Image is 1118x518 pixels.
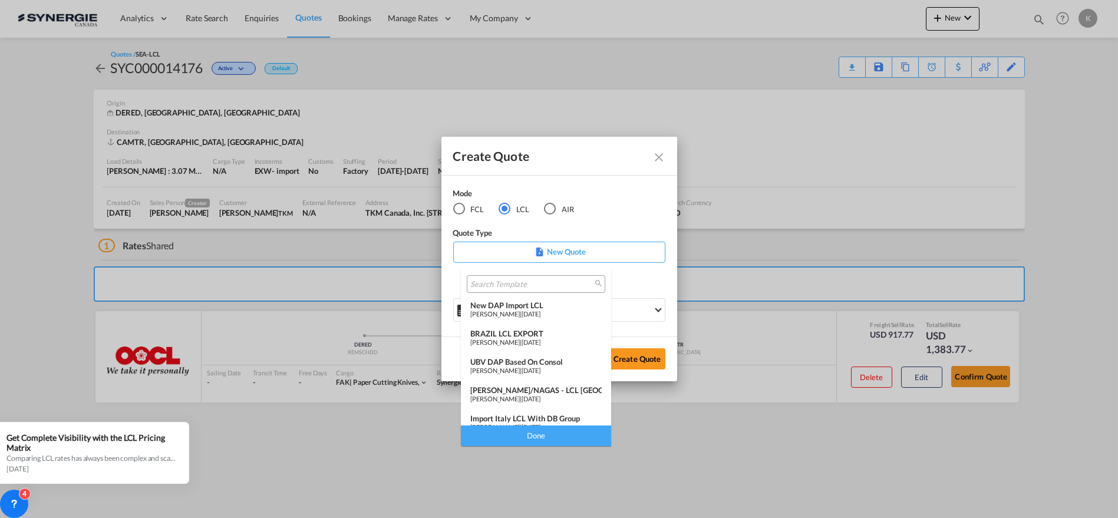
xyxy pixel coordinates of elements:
div: Done [461,425,611,446]
div: | [470,338,602,346]
span: [DATE] [522,423,540,431]
span: [DATE] [522,367,540,374]
div: | [470,367,602,374]
input: Search Template [470,279,592,290]
span: [PERSON_NAME] [470,367,520,374]
div: | [470,423,602,431]
span: [PERSON_NAME] [470,310,520,318]
span: [DATE] [522,338,540,346]
div: | [470,310,602,318]
span: [DATE] [522,310,540,318]
div: Import italy LCL with DB Group [470,414,602,423]
div: | [470,395,602,402]
div: BRAZIL LCL EXPORT [470,329,602,338]
span: [PERSON_NAME] [470,395,520,402]
span: [DATE] [522,395,540,402]
div: [PERSON_NAME]/NAGAS - LCL [GEOGRAPHIC_DATA] [470,385,602,395]
md-icon: icon-magnify [594,279,603,288]
span: [PERSON_NAME] [470,423,520,431]
div: UBV DAP based on Consol [470,357,602,367]
span: [PERSON_NAME] [470,338,520,346]
div: New DAP Import LCL [470,301,602,310]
